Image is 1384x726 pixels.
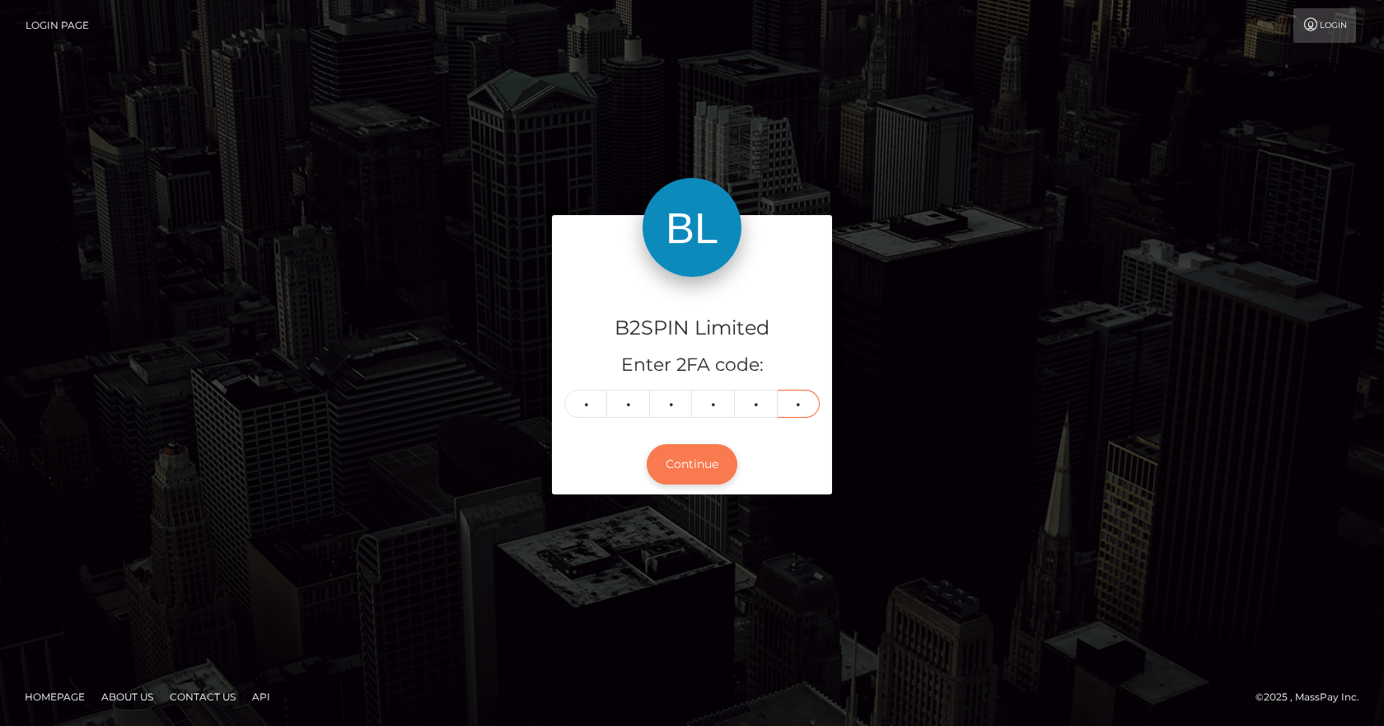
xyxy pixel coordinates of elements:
div: © 2025 , MassPay Inc. [1255,688,1372,706]
h5: Enter 2FA code: [564,353,820,378]
a: Homepage [18,684,91,710]
h4: B2SPIN Limited [564,314,820,343]
a: Login [1293,8,1356,43]
a: Contact Us [163,684,242,710]
a: About Us [95,684,160,710]
button: Continue [647,444,737,485]
a: Login Page [26,8,89,43]
img: B2SPIN Limited [643,178,741,277]
a: API [245,684,277,710]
